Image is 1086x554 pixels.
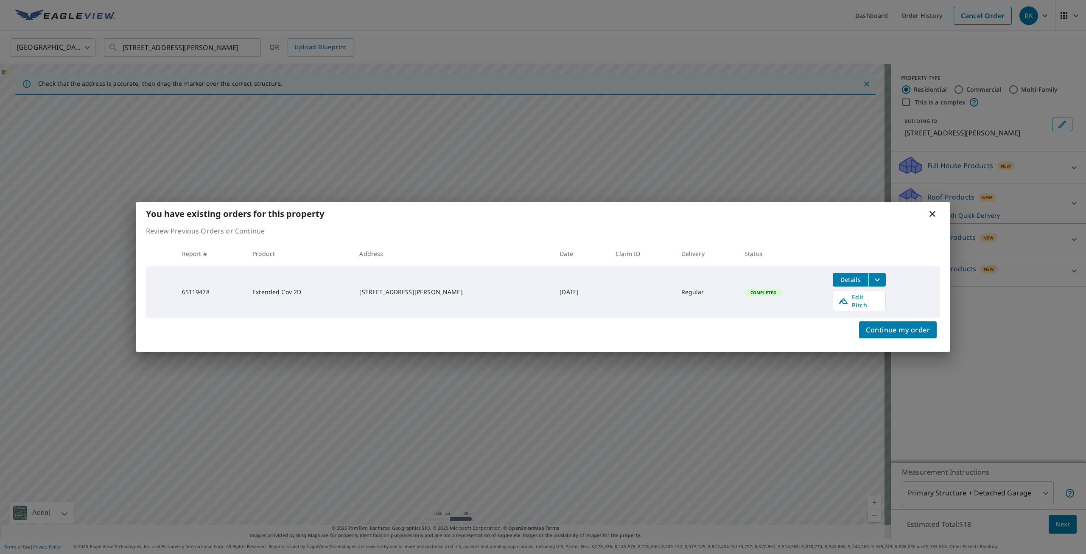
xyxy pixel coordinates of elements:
[359,288,546,296] div: [STREET_ADDRESS][PERSON_NAME]
[675,266,738,318] td: Regular
[745,290,781,295] span: Completed
[246,266,353,318] td: Extended Cov 2D
[868,273,886,287] button: filesDropdownBtn-65119478
[553,266,609,318] td: [DATE]
[353,241,553,266] th: Address
[859,321,937,338] button: Continue my order
[175,241,246,266] th: Report #
[833,273,868,287] button: detailsBtn-65119478
[838,293,880,309] span: Edit Pitch
[866,324,930,336] span: Continue my order
[146,208,324,219] b: You have existing orders for this property
[146,226,940,236] p: Review Previous Orders or Continue
[553,241,609,266] th: Date
[246,241,353,266] th: Product
[738,241,826,266] th: Status
[175,266,246,318] td: 65119478
[833,291,886,311] a: Edit Pitch
[609,241,675,266] th: Claim ID
[838,276,863,284] span: Details
[675,241,738,266] th: Delivery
